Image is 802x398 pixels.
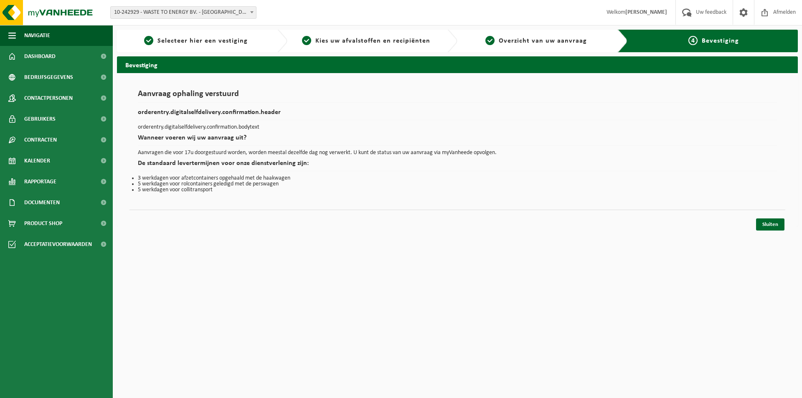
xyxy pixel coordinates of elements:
[24,150,50,171] span: Kalender
[688,36,698,45] span: 4
[315,38,430,44] span: Kies uw afvalstoffen en recipiënten
[302,36,311,45] span: 2
[138,160,777,171] h2: De standaard levertermijnen voor onze dienstverlening zijn:
[121,36,271,46] a: 1Selecteer hier een vestiging
[138,134,777,146] h2: Wanneer voeren wij uw aanvraag uit?
[138,175,777,181] li: 3 werkdagen voor afzetcontainers opgehaald met de haakwagen
[110,6,256,19] span: 10-242929 - WASTE TO ENERGY BV. - NIJKERK
[138,150,777,156] p: Aanvragen die voor 17u doorgestuurd worden, worden meestal dezelfde dag nog verwerkt. U kunt de s...
[138,124,777,130] p: orderentry.digitalselfdelivery.confirmation.bodytext
[24,67,73,88] span: Bedrijfsgegevens
[24,171,56,192] span: Rapportage
[138,90,777,103] h1: Aanvraag ophaling verstuurd
[24,129,57,150] span: Contracten
[138,181,777,187] li: 5 werkdagen voor rolcontainers geledigd met de perswagen
[756,218,784,231] a: Sluiten
[138,109,777,120] h2: orderentry.digitalselfdelivery.confirmation.header
[24,25,50,46] span: Navigatie
[24,192,60,213] span: Documenten
[485,36,495,45] span: 3
[24,213,62,234] span: Product Shop
[157,38,248,44] span: Selecteer hier een vestiging
[625,9,667,15] strong: [PERSON_NAME]
[24,46,56,67] span: Dashboard
[462,36,611,46] a: 3Overzicht van uw aanvraag
[499,38,587,44] span: Overzicht van uw aanvraag
[117,56,798,73] h2: Bevestiging
[111,7,256,18] span: 10-242929 - WASTE TO ENERGY BV. - NIJKERK
[292,36,441,46] a: 2Kies uw afvalstoffen en recipiënten
[24,234,92,255] span: Acceptatievoorwaarden
[702,38,739,44] span: Bevestiging
[144,36,153,45] span: 1
[138,187,777,193] li: 5 werkdagen voor collitransport
[24,109,56,129] span: Gebruikers
[24,88,73,109] span: Contactpersonen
